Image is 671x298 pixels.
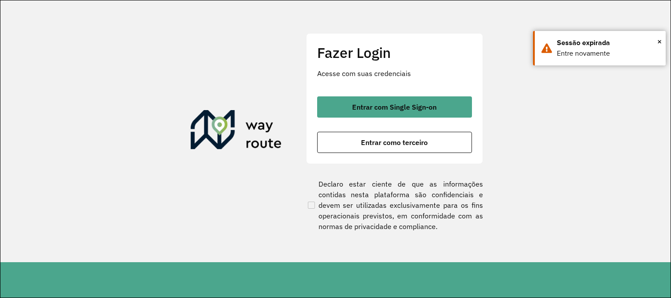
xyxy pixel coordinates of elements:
span: Entrar com Single Sign-on [352,103,437,111]
span: × [657,35,662,48]
p: Acesse com suas credenciais [317,68,472,79]
button: button [317,132,472,153]
img: Roteirizador AmbevTech [191,110,282,153]
label: Declaro estar ciente de que as informações contidas nesta plataforma são confidenciais e devem se... [306,179,483,232]
div: Entre novamente [557,48,659,59]
button: Close [657,35,662,48]
h2: Fazer Login [317,44,472,61]
button: button [317,96,472,118]
span: Entrar como terceiro [361,139,428,146]
div: Sessão expirada [557,38,659,48]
